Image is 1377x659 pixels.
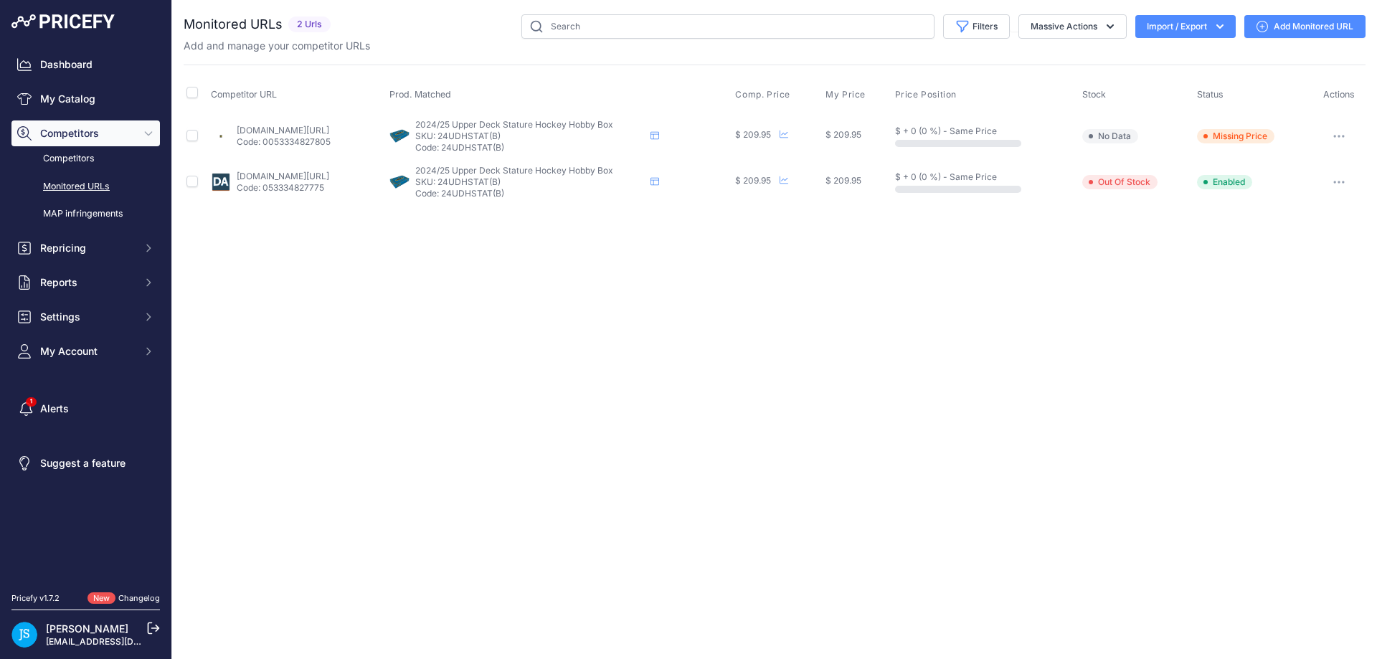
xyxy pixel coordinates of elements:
[237,136,331,148] p: Code: 0053334827805
[11,235,160,261] button: Repricing
[415,176,645,188] p: SKU: 24UDHSTAT(B)
[943,14,1010,39] button: Filters
[40,126,134,141] span: Competitors
[1197,175,1252,189] span: Enabled
[1323,89,1355,100] span: Actions
[237,171,329,181] a: [DOMAIN_NAME][URL]
[46,636,196,647] a: [EMAIL_ADDRESS][DOMAIN_NAME]
[1082,129,1138,143] span: No Data
[1082,89,1106,100] span: Stock
[11,174,160,199] a: Monitored URLs
[11,304,160,330] button: Settings
[184,14,283,34] h2: Monitored URLs
[1197,89,1224,100] span: Status
[11,592,60,605] div: Pricefy v1.7.2
[415,188,645,199] p: Code: 24UDHSTAT(B)
[389,89,451,100] span: Prod. Matched
[11,146,160,171] a: Competitors
[11,120,160,146] button: Competitors
[895,89,957,100] span: Price Position
[40,275,134,290] span: Reports
[11,270,160,295] button: Reports
[735,175,771,186] span: $ 209.95
[40,344,134,359] span: My Account
[11,52,160,77] a: Dashboard
[184,39,370,53] p: Add and manage your competitor URLs
[11,450,160,476] a: Suggest a feature
[237,182,329,194] p: Code: 053334827775
[735,89,793,100] button: Comp. Price
[11,338,160,364] button: My Account
[1197,129,1274,143] span: Missing Price
[11,202,160,227] a: MAP infringements
[735,129,771,140] span: $ 209.95
[40,310,134,324] span: Settings
[735,89,790,100] span: Comp. Price
[521,14,934,39] input: Search
[825,89,869,100] button: My Price
[895,125,997,136] span: $ + 0 (0 %) - Same Price
[87,592,115,605] span: New
[825,175,861,186] span: $ 209.95
[895,89,960,100] button: Price Position
[415,165,613,176] span: 2024/25 Upper Deck Stature Hockey Hobby Box
[825,89,866,100] span: My Price
[895,171,997,182] span: $ + 0 (0 %) - Same Price
[1018,14,1127,39] button: Massive Actions
[11,86,160,112] a: My Catalog
[1244,15,1366,38] a: Add Monitored URL
[288,16,331,33] span: 2 Urls
[211,89,277,100] span: Competitor URL
[46,622,128,635] a: [PERSON_NAME]
[415,119,613,130] span: 2024/25 Upper Deck Stature Hockey Hobby Box
[415,142,645,153] p: Code: 24UDHSTAT(B)
[1082,175,1158,189] span: Out Of Stock
[11,396,160,422] a: Alerts
[415,131,645,142] p: SKU: 24UDHSTAT(B)
[1135,15,1236,38] button: Import / Export
[11,52,160,575] nav: Sidebar
[118,593,160,603] a: Changelog
[237,125,329,136] a: [DOMAIN_NAME][URL]
[11,14,115,29] img: Pricefy Logo
[40,241,134,255] span: Repricing
[825,129,861,140] span: $ 209.95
